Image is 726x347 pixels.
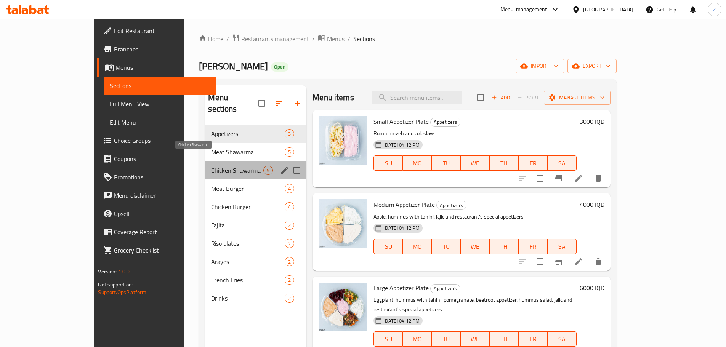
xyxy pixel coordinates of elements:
[373,295,576,314] p: Eggplant, hummus with tahini, pomegranate, beetroot appetizer, hummus salad, jajic and restaurant...
[205,253,306,271] div: Arayes2
[519,155,548,171] button: FR
[373,155,403,171] button: SU
[516,59,564,73] button: import
[489,92,513,104] button: Add
[327,34,345,43] span: Menus
[285,203,294,211] span: 4
[461,155,490,171] button: WE
[264,167,272,174] span: 5
[493,241,516,252] span: TH
[285,185,294,192] span: 4
[548,155,577,171] button: SA
[97,168,215,186] a: Promotions
[114,154,209,163] span: Coupons
[380,141,423,149] span: [DATE] 04:12 PM
[114,136,209,145] span: Choice Groups
[115,63,209,72] span: Menus
[199,58,268,75] span: [PERSON_NAME]
[373,129,576,138] p: Rummaniyeh and coleslaw
[490,93,511,102] span: Add
[437,201,466,210] span: Appetizers
[522,61,558,71] span: import
[97,58,215,77] a: Menus
[464,241,487,252] span: WE
[500,5,547,14] div: Menu-management
[232,34,309,44] a: Restaurants management
[312,34,315,43] li: /
[490,155,519,171] button: TH
[519,239,548,254] button: FR
[406,334,429,345] span: MO
[285,240,294,247] span: 2
[436,201,466,210] div: Appetizers
[285,295,294,302] span: 2
[461,331,490,347] button: WE
[285,257,294,266] div: items
[373,212,576,222] p: Apple, hummus with tahini, jajic and restaurant's special appetizers
[97,40,215,58] a: Branches
[580,283,604,293] h6: 6000 IQD
[489,92,513,104] span: Add item
[532,170,548,186] span: Select to update
[205,122,306,310] nav: Menu sections
[98,287,146,297] a: Support.OpsPlatform
[263,166,273,175] div: items
[114,246,209,255] span: Grocery Checklist
[403,155,432,171] button: MO
[548,331,577,347] button: SA
[580,199,604,210] h6: 4000 IQD
[319,116,367,165] img: Small Appetizer Plate
[285,294,294,303] div: items
[199,34,616,44] nav: breadcrumb
[205,198,306,216] div: Chicken Burger4
[522,334,545,345] span: FR
[380,224,423,232] span: [DATE] 04:12 PM
[97,205,215,223] a: Upsell
[377,158,400,169] span: SU
[118,267,130,277] span: 1.0.0
[104,95,215,113] a: Full Menu View
[372,91,462,104] input: search
[205,179,306,198] div: Meat Burger4
[550,253,568,271] button: Branch-specific-item
[211,147,285,157] div: Meat Shawarma
[373,199,435,210] span: Medium Appetizer Plate
[97,131,215,150] a: Choice Groups
[114,209,209,218] span: Upsell
[97,223,215,241] a: Coverage Report
[285,221,294,230] div: items
[431,284,460,293] span: Appetizers
[104,77,215,95] a: Sections
[285,129,294,138] div: items
[377,241,400,252] span: SU
[97,22,215,40] a: Edit Restaurant
[205,216,306,234] div: Fajita2
[285,222,294,229] span: 2
[285,239,294,248] div: items
[285,202,294,211] div: items
[430,284,460,293] div: Appetizers
[348,34,350,43] li: /
[461,239,490,254] button: WE
[380,317,423,325] span: [DATE] 04:12 PM
[403,239,432,254] button: MO
[114,173,209,182] span: Promotions
[114,45,209,54] span: Branches
[377,334,400,345] span: SU
[97,241,215,259] a: Grocery Checklist
[288,94,306,112] button: Add section
[211,202,285,211] span: Chicken Burger
[319,199,367,248] img: Medium Appetizer Plate
[522,158,545,169] span: FR
[519,331,548,347] button: FR
[205,161,306,179] div: Chicken Shawarma5edit
[550,93,604,102] span: Manage items
[98,267,117,277] span: Version:
[205,125,306,143] div: Appetizers3
[551,334,574,345] span: SA
[318,34,345,44] a: Menus
[226,34,229,43] li: /
[551,158,574,169] span: SA
[513,92,544,104] span: Select section first
[522,241,545,252] span: FR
